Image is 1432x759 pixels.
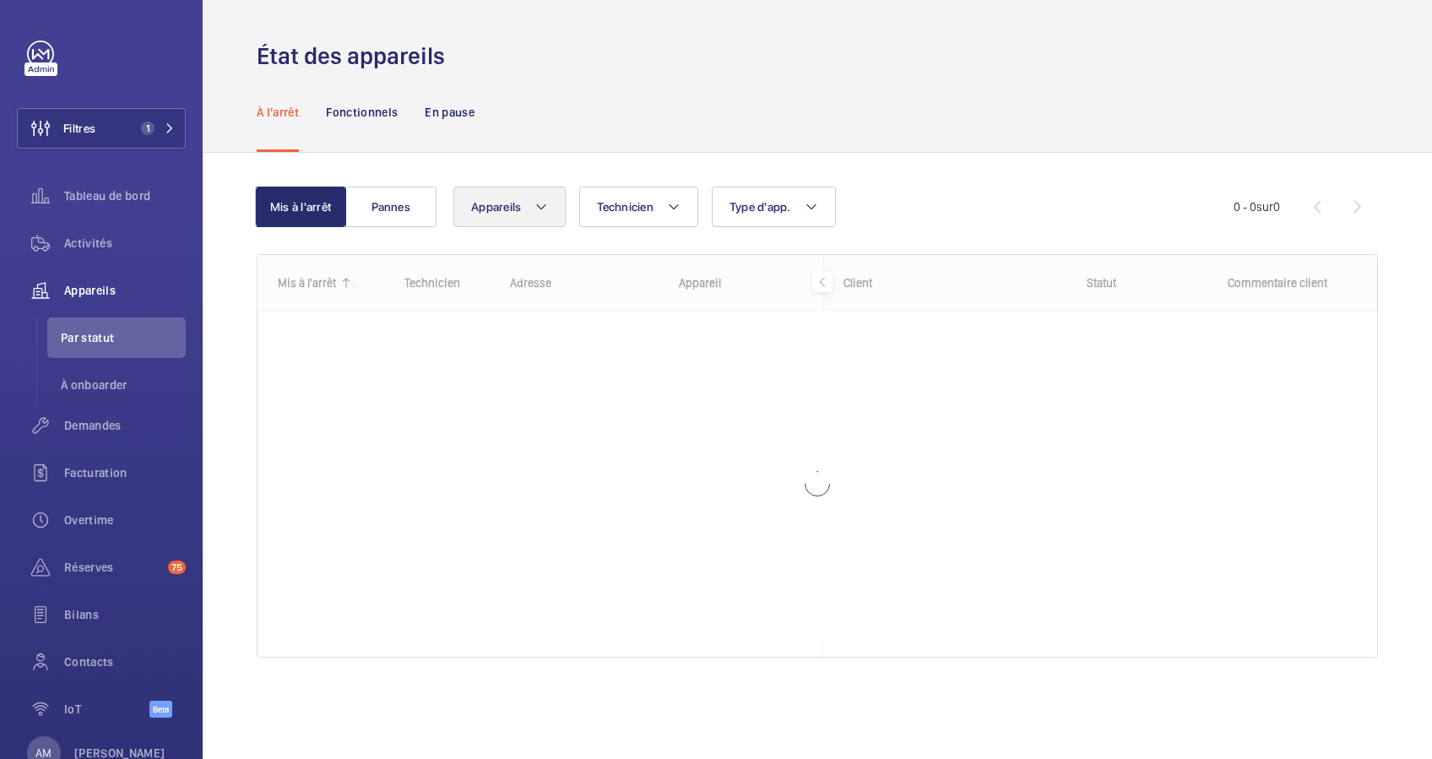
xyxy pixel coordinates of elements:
span: Technicien [597,200,654,214]
p: À l'arrêt [257,104,299,121]
button: Technicien [579,187,698,227]
span: 0 - 0 0 [1234,201,1280,213]
span: Filtres [63,120,95,137]
button: Appareils [453,187,566,227]
span: Beta [149,701,172,718]
button: Mis à l'arrêt [255,187,346,227]
span: À onboarder [61,377,186,393]
span: 75 [168,561,186,574]
span: sur [1256,200,1273,214]
span: Appareils [64,282,186,299]
span: Type d'app. [730,200,791,214]
span: Contacts [64,653,186,670]
button: Pannes [345,187,437,227]
h1: État des appareils [257,41,455,72]
span: Activités [64,235,186,252]
span: Facturation [64,464,186,481]
span: IoT [64,701,149,718]
span: Appareils [471,200,521,214]
span: Réserves [64,559,161,576]
span: Overtime [64,512,186,529]
button: Filtres1 [17,108,186,149]
p: En pause [425,104,475,121]
span: Tableau de bord [64,187,186,204]
span: 1 [141,122,155,135]
span: Par statut [61,329,186,346]
p: Fonctionnels [326,104,398,121]
button: Type d'app. [712,187,836,227]
span: Demandes [64,417,186,434]
span: Bilans [64,606,186,623]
